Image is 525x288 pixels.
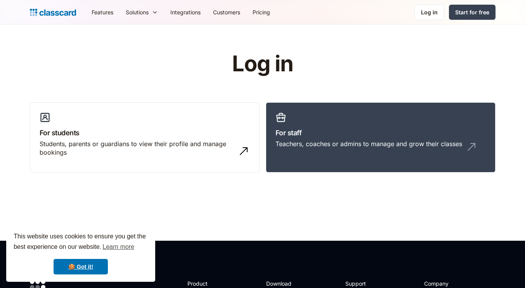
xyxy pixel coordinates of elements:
a: Integrations [164,3,207,21]
div: Teachers, coaches or admins to manage and grow their classes [275,140,462,148]
div: Solutions [120,3,164,21]
a: Log in [414,4,444,20]
div: cookieconsent [6,224,155,282]
h3: For staff [275,128,486,138]
h1: Log in [139,52,386,76]
a: learn more about cookies [101,241,135,253]
a: For staffTeachers, coaches or admins to manage and grow their classes [266,102,496,173]
a: Pricing [246,3,276,21]
span: This website uses cookies to ensure you get the best experience on our website. [14,232,148,253]
a: Customers [207,3,246,21]
div: Log in [421,8,438,16]
div: Start for free [455,8,489,16]
h2: Product [187,279,229,288]
a: home [30,7,76,18]
div: Solutions [126,8,149,16]
div: Students, parents or guardians to view their profile and manage bookings [40,140,234,157]
h2: Company [424,279,476,288]
h2: Download [266,279,298,288]
a: For studentsStudents, parents or guardians to view their profile and manage bookings [30,102,260,173]
h3: For students [40,128,250,138]
a: Features [85,3,120,21]
a: Start for free [449,5,496,20]
a: dismiss cookie message [54,259,108,274]
h2: Support [345,279,377,288]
